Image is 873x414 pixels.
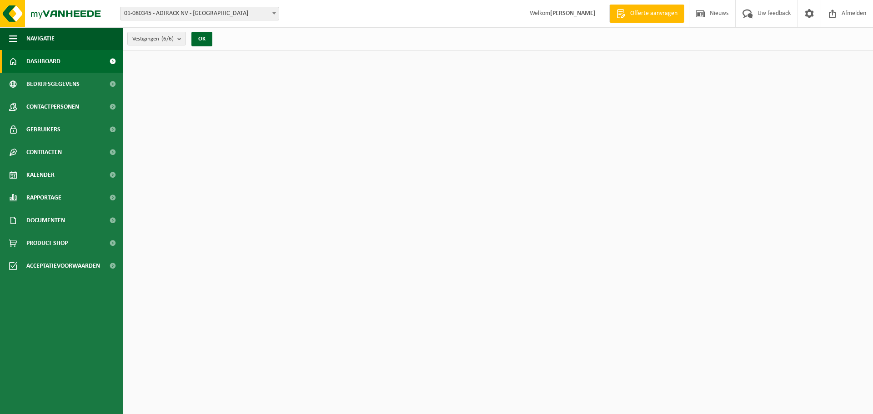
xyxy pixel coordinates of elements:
[161,36,174,42] count: (6/6)
[120,7,279,20] span: 01-080345 - ADIRACK NV - ROESELARE
[26,164,55,186] span: Kalender
[191,32,212,46] button: OK
[132,32,174,46] span: Vestigingen
[26,95,79,118] span: Contactpersonen
[26,73,80,95] span: Bedrijfsgegevens
[127,32,186,45] button: Vestigingen(6/6)
[628,9,680,18] span: Offerte aanvragen
[26,186,61,209] span: Rapportage
[26,254,100,277] span: Acceptatievoorwaarden
[26,209,65,232] span: Documenten
[609,5,684,23] a: Offerte aanvragen
[26,232,68,254] span: Product Shop
[550,10,596,17] strong: [PERSON_NAME]
[26,27,55,50] span: Navigatie
[26,50,60,73] span: Dashboard
[26,118,60,141] span: Gebruikers
[26,141,62,164] span: Contracten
